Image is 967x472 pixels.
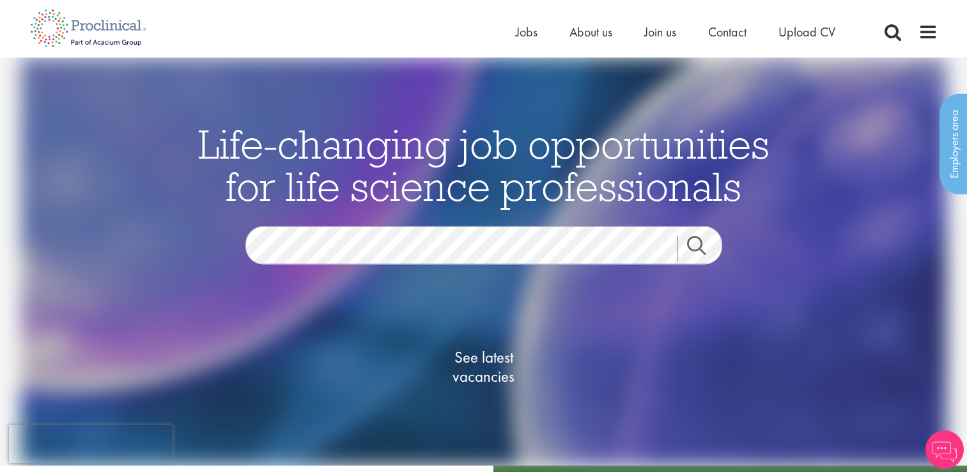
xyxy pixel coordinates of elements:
[778,24,835,40] a: Upload CV
[20,58,947,466] img: candidate home
[9,425,173,463] iframe: reCAPTCHA
[677,235,732,261] a: Job search submit button
[420,296,548,437] a: See latestvacancies
[925,430,964,469] img: Chatbot
[708,24,747,40] a: Contact
[644,24,676,40] a: Join us
[198,118,770,211] span: Life-changing job opportunities for life science professionals
[420,347,548,386] span: See latest vacancies
[516,24,538,40] a: Jobs
[569,24,612,40] a: About us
